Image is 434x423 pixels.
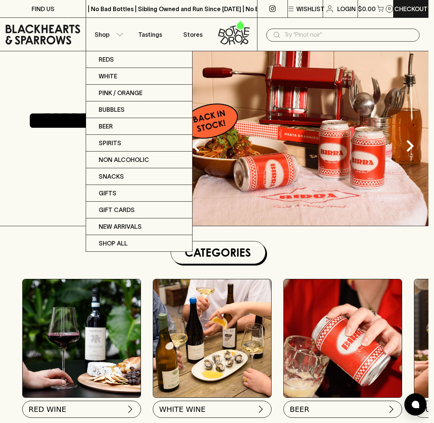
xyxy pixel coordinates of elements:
p: New Arrivals [99,222,142,231]
a: Gifts [86,185,192,202]
p: Gifts [99,189,116,198]
p: Snacks [99,172,124,181]
p: SHOP ALL [99,239,128,248]
p: Pink / Orange [99,88,142,97]
a: Spirits [86,135,192,152]
a: Gift Cards [86,202,192,218]
p: Non Alcoholic [99,155,149,164]
a: Reds [86,51,192,68]
img: bubble-icon [412,401,419,408]
a: SHOP ALL [86,235,192,251]
a: Non Alcoholic [86,152,192,168]
p: Bubbles [99,105,125,114]
p: Gift Cards [99,205,135,214]
a: Beer [86,118,192,135]
a: Bubbles [86,101,192,118]
a: Snacks [86,168,192,185]
p: Beer [99,122,113,131]
p: Spirits [99,139,121,147]
a: White [86,68,192,85]
p: White [99,72,117,81]
p: Reds [99,55,114,64]
a: Pink / Orange [86,85,192,101]
a: New Arrivals [86,218,192,235]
